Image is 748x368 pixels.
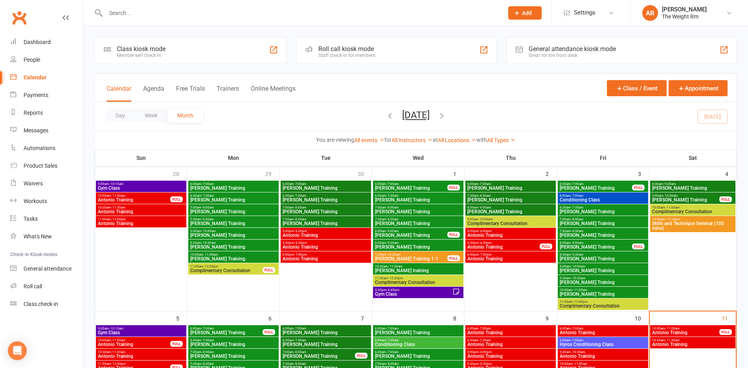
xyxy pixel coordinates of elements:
[573,288,587,292] span: - 11:00am
[97,350,185,354] span: 10:30am
[375,209,462,214] span: [PERSON_NAME] Training
[375,256,448,261] span: [PERSON_NAME] Training 1-1
[375,276,462,280] span: 11:30am
[479,253,492,256] span: - 7:00pm
[251,85,296,102] button: Online Meetings
[571,253,583,256] span: - 9:30am
[467,330,554,335] span: Antonio Training
[109,182,123,186] span: - 10:15am
[571,194,583,198] span: - 7:00am
[447,232,460,238] div: FULL
[467,186,554,190] span: [PERSON_NAME] Training
[97,327,185,330] span: 9:00am
[201,206,214,209] span: - 8:00am
[652,327,720,330] span: 10:00am
[282,256,369,261] span: Antonio Training
[559,339,647,342] span: 6:00am
[135,108,167,123] button: Week
[176,85,205,102] button: Free Trials
[294,253,307,256] span: - 7:00pm
[167,108,203,123] button: Month
[574,4,595,22] span: Settings
[375,350,462,354] span: 6:30am
[10,210,83,228] a: Tasks
[386,350,399,354] span: - 7:30am
[559,182,632,186] span: 6:00am
[719,329,732,335] div: FULL
[529,45,616,53] div: General attendance kiosk mode
[282,342,369,347] span: [PERSON_NAME] Training
[294,182,306,186] span: - 7:00am
[467,218,554,221] span: 9:00am
[24,180,43,187] div: Waivers
[24,145,55,151] div: Automations
[372,150,465,166] th: Wed
[97,342,171,347] span: Antonio Training
[103,7,498,18] input: Search...
[294,206,306,209] span: - 8:00am
[97,221,185,226] span: Antonio Training
[97,194,171,198] span: 10:00am
[559,280,647,285] span: [PERSON_NAME] Training
[465,150,557,166] th: Thu
[263,329,275,335] div: FULL
[201,182,214,186] span: - 7:00am
[201,194,214,198] span: - 7:30am
[361,311,372,324] div: 7
[467,233,554,238] span: Antonio Training
[282,253,369,256] span: 6:00pm
[375,288,452,292] span: 5:30pm
[24,39,51,45] div: Dashboard
[282,330,369,335] span: [PERSON_NAME] Training
[467,182,554,186] span: 6:00am
[529,53,616,58] div: Great for the front desk
[24,216,38,222] div: Tasks
[559,265,647,268] span: 9:00am
[559,253,647,256] span: 8:30am
[652,221,734,231] span: Skills and Technique Seminar (100 mins)
[652,198,720,202] span: [PERSON_NAME] Training
[386,194,399,198] span: - 7:30am
[559,276,647,280] span: 9:30am
[559,245,632,249] span: [PERSON_NAME] Training
[478,327,491,330] span: - 7:00am
[282,327,369,330] span: 6:00am
[662,6,707,13] div: [PERSON_NAME]
[294,241,307,245] span: - 6:30pm
[190,339,277,342] span: 6:30am
[201,327,214,330] span: - 7:00am
[107,85,131,102] button: Calendar
[467,198,554,202] span: [PERSON_NAME] Training
[294,350,306,354] span: - 8:00am
[433,137,438,143] strong: at
[170,341,183,347] div: FULL
[642,5,658,21] div: AR
[467,194,554,198] span: 7:30am
[282,194,369,198] span: 6:30am
[190,241,277,245] span: 9:30am
[391,137,433,143] a: All Instructors
[190,256,277,261] span: [PERSON_NAME] Training
[190,233,277,238] span: [PERSON_NAME] Training
[143,85,164,102] button: Agenda
[662,13,707,20] div: The Weight Rm
[282,218,369,221] span: 7:30am
[386,241,399,245] span: - 9:30am
[508,6,542,20] button: Add
[386,253,401,256] span: - 10:30am
[559,233,647,238] span: [PERSON_NAME] Training
[571,339,583,342] span: - 7:00am
[10,69,83,86] a: Calendar
[190,265,263,268] span: 11:00am
[190,218,277,221] span: 7:30am
[282,186,369,190] span: [PERSON_NAME] Training
[559,330,647,335] span: Antonio Training
[375,280,462,285] span: Complimentary Consultation
[217,85,239,102] button: Trainers
[467,241,540,245] span: 5:30pm
[571,265,585,268] span: - 10:00am
[316,137,354,143] strong: You are viewing
[190,253,277,256] span: 10:00am
[201,350,214,354] span: - 8:00am
[665,206,680,209] span: - 11:00am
